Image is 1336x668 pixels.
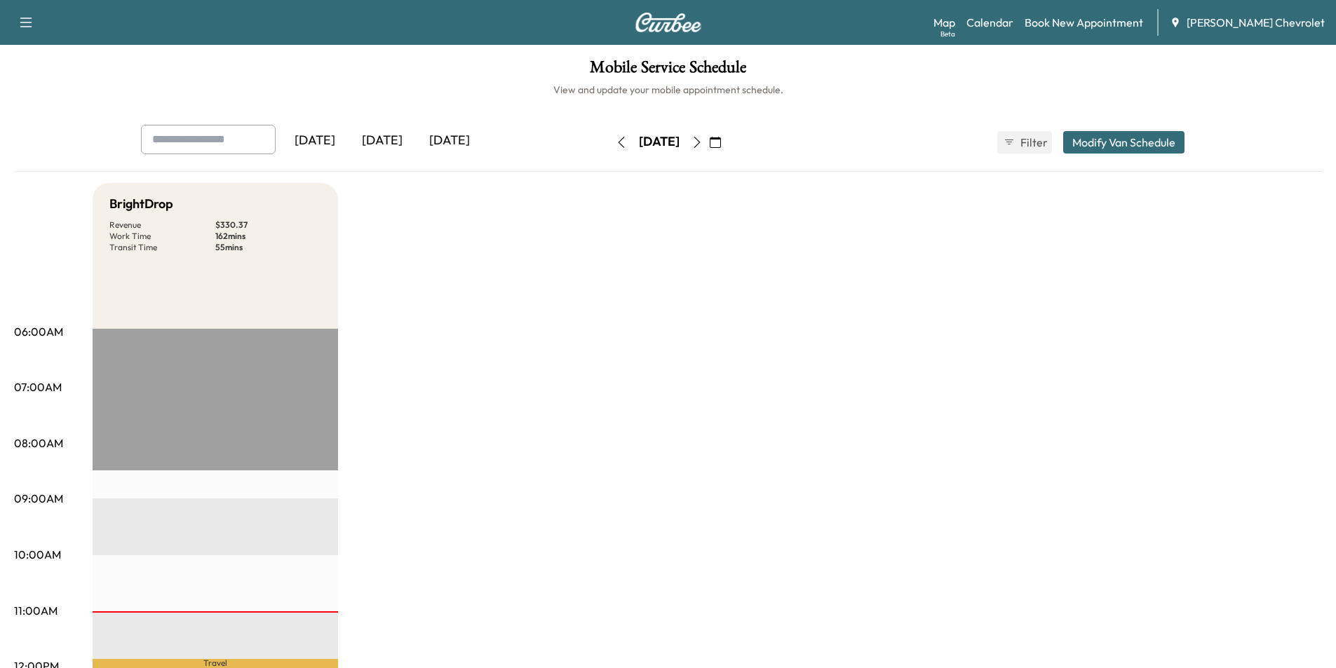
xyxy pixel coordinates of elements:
[14,602,58,619] p: 11:00AM
[1187,14,1325,31] span: [PERSON_NAME] Chevrolet
[1025,14,1143,31] a: Book New Appointment
[109,219,215,231] p: Revenue
[349,125,416,157] div: [DATE]
[14,83,1322,97] h6: View and update your mobile appointment schedule.
[14,59,1322,83] h1: Mobile Service Schedule
[14,435,63,451] p: 08:00AM
[966,14,1013,31] a: Calendar
[14,379,62,395] p: 07:00AM
[635,13,702,32] img: Curbee Logo
[1063,131,1185,154] button: Modify Van Schedule
[14,323,63,340] p: 06:00AM
[93,659,338,668] p: Travel
[281,125,349,157] div: [DATE]
[215,231,321,242] p: 162 mins
[940,29,955,39] div: Beta
[109,194,173,214] h5: BrightDrop
[1020,134,1046,151] span: Filter
[215,242,321,253] p: 55 mins
[997,131,1052,154] button: Filter
[416,125,483,157] div: [DATE]
[109,231,215,242] p: Work Time
[215,219,321,231] p: $ 330.37
[14,490,63,507] p: 09:00AM
[109,242,215,253] p: Transit Time
[639,133,680,151] div: [DATE]
[14,546,61,563] p: 10:00AM
[933,14,955,31] a: MapBeta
